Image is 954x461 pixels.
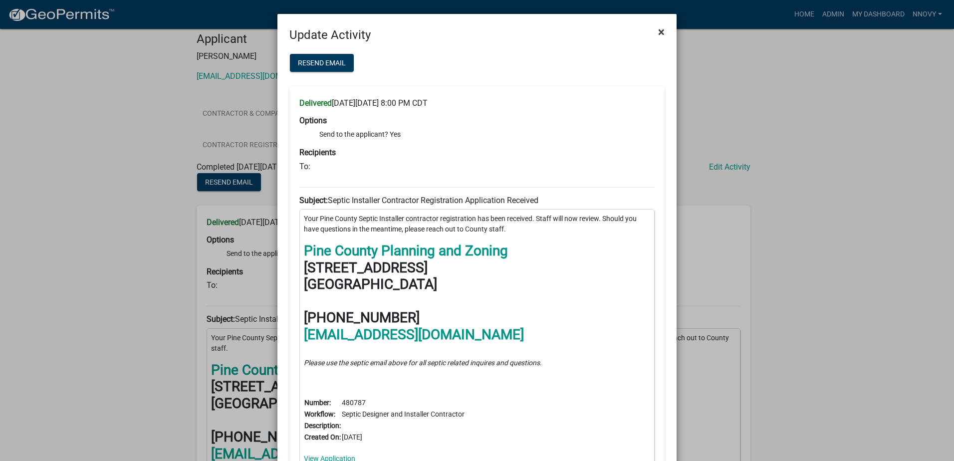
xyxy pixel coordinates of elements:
[304,326,524,343] a: [EMAIL_ADDRESS][DOMAIN_NAME]
[341,409,465,420] td: Septic Designer and Installer Contractor
[299,98,655,108] h6: [DATE][DATE] 8:00 PM CDT
[304,309,420,326] strong: [PHONE_NUMBER]
[304,214,650,234] p: Your Pine County Septic Installer contractor registration has been received. Staff will now revie...
[299,162,655,171] h6: To:
[299,196,655,205] h6: Septic Installer Contractor Registration Application Received
[289,26,371,44] h4: Update Activity
[290,54,354,72] button: Resend Email
[341,397,465,409] td: 480787
[299,196,328,205] strong: Subject:
[341,432,465,443] td: [DATE]
[304,422,341,430] b: Description:
[658,25,665,39] span: ×
[304,259,428,276] strong: [STREET_ADDRESS]
[298,59,346,67] span: Resend Email
[304,276,437,292] strong: [GEOGRAPHIC_DATA]
[304,410,335,418] b: Workflow:
[650,18,673,46] button: Close
[304,242,508,259] a: Pine County Planning and Zoning
[299,116,327,125] strong: Options
[299,98,332,108] strong: Delivered
[304,433,341,441] b: Created On:
[304,359,542,367] i: Please use the septic email above for all septic related inquires and questions.
[304,399,331,407] b: Number:
[299,148,336,157] strong: Recipients
[319,129,655,140] li: Send to the applicant? Yes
